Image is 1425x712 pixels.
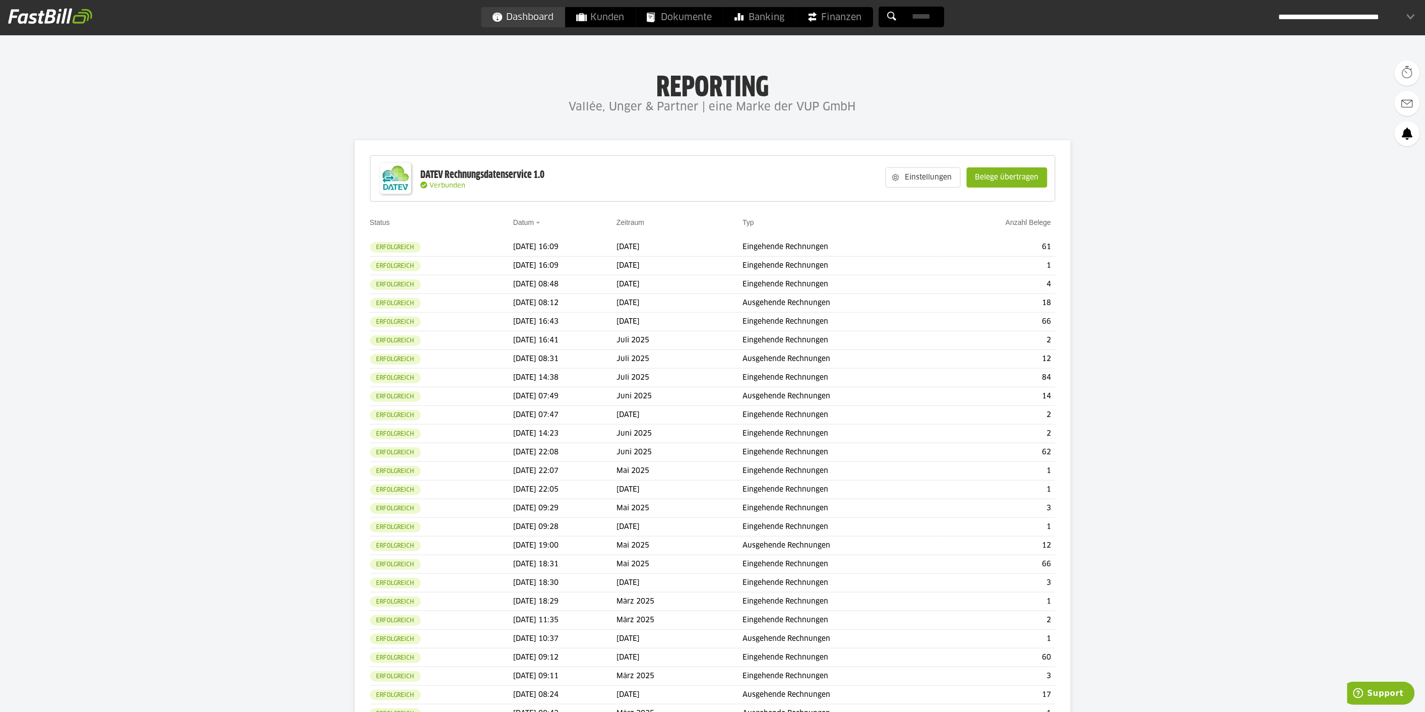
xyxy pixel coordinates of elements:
sl-badge: Erfolgreich [370,652,421,663]
td: [DATE] 09:11 [513,667,616,686]
sl-badge: Erfolgreich [370,335,421,346]
td: 18 [943,294,1056,313]
td: 12 [943,537,1056,555]
td: Juli 2025 [616,369,742,387]
td: Eingehende Rechnungen [742,257,942,275]
td: [DATE] 09:29 [513,499,616,518]
td: 1 [943,257,1056,275]
td: Eingehende Rechnungen [742,425,942,443]
sl-badge: Erfolgreich [370,242,421,253]
td: [DATE] 09:12 [513,648,616,667]
sl-badge: Erfolgreich [370,485,421,495]
sl-badge: Erfolgreich [370,261,421,271]
td: Mai 2025 [616,537,742,555]
sl-badge: Erfolgreich [370,391,421,402]
td: [DATE] [616,648,742,667]
td: [DATE] 14:38 [513,369,616,387]
td: Eingehende Rechnungen [742,611,942,630]
td: [DATE] 16:41 [513,331,616,350]
sl-badge: Erfolgreich [370,578,421,588]
td: Mai 2025 [616,555,742,574]
td: Eingehende Rechnungen [742,481,942,499]
td: 84 [943,369,1056,387]
a: Typ [742,218,754,226]
sl-badge: Erfolgreich [370,615,421,626]
a: Status [370,218,390,226]
sl-badge: Erfolgreich [370,503,421,514]
td: März 2025 [616,611,742,630]
a: Finanzen [796,7,873,27]
td: [DATE] 10:37 [513,630,616,648]
td: [DATE] 22:07 [513,462,616,481]
td: 61 [943,238,1056,257]
sl-badge: Erfolgreich [370,522,421,532]
td: Ausgehende Rechnungen [742,350,942,369]
td: Eingehende Rechnungen [742,592,942,611]
td: [DATE] 07:49 [513,387,616,406]
td: Eingehende Rechnungen [742,313,942,331]
span: Kunden [576,7,624,27]
td: [DATE] [616,238,742,257]
td: [DATE] 16:43 [513,313,616,331]
sl-badge: Erfolgreich [370,429,421,439]
td: Ausgehende Rechnungen [742,630,942,648]
td: [DATE] 07:47 [513,406,616,425]
td: 1 [943,518,1056,537]
td: 2 [943,331,1056,350]
span: Dashboard [492,7,553,27]
td: [DATE] [616,406,742,425]
td: [DATE] [616,294,742,313]
td: Eingehende Rechnungen [742,406,942,425]
sl-badge: Erfolgreich [370,690,421,700]
td: Eingehende Rechnungen [742,331,942,350]
td: [DATE] 18:31 [513,555,616,574]
sl-badge: Erfolgreich [370,410,421,421]
td: Eingehende Rechnungen [742,443,942,462]
td: Eingehende Rechnungen [742,275,942,294]
td: [DATE] 08:31 [513,350,616,369]
td: 12 [943,350,1056,369]
td: 1 [943,630,1056,648]
td: März 2025 [616,667,742,686]
td: [DATE] 16:09 [513,257,616,275]
span: Dokumente [647,7,712,27]
td: Eingehende Rechnungen [742,499,942,518]
td: Eingehende Rechnungen [742,462,942,481]
img: sort_desc.gif [536,222,542,224]
sl-badge: Erfolgreich [370,466,421,477]
h1: Reporting [101,71,1324,97]
sl-badge: Erfolgreich [370,597,421,607]
span: Verbunden [430,183,466,189]
div: DATEV Rechnungsdatenservice 1.0 [421,168,545,182]
td: [DATE] 18:30 [513,574,616,592]
td: 1 [943,481,1056,499]
iframe: Öffnet ein Widget, in dem Sie weitere Informationen finden [1347,682,1415,707]
td: [DATE] [616,574,742,592]
td: 62 [943,443,1056,462]
td: Eingehende Rechnungen [742,369,942,387]
img: DATEV-Datenservice Logo [376,158,416,199]
td: 3 [943,574,1056,592]
td: [DATE] [616,275,742,294]
td: [DATE] 09:28 [513,518,616,537]
td: März 2025 [616,592,742,611]
td: [DATE] [616,630,742,648]
a: Dokumente [636,7,723,27]
td: Eingehende Rechnungen [742,555,942,574]
td: 66 [943,313,1056,331]
td: Ausgehende Rechnungen [742,686,942,704]
td: 1 [943,462,1056,481]
img: fastbill_logo_white.png [8,8,92,24]
td: [DATE] 08:24 [513,686,616,704]
td: Eingehende Rechnungen [742,574,942,592]
td: [DATE] 22:05 [513,481,616,499]
td: Eingehende Rechnungen [742,667,942,686]
td: Juli 2025 [616,350,742,369]
td: Ausgehende Rechnungen [742,387,942,406]
sl-badge: Erfolgreich [370,298,421,309]
a: Datum [513,218,534,226]
td: [DATE] 11:35 [513,611,616,630]
td: [DATE] [616,518,742,537]
sl-badge: Erfolgreich [370,634,421,644]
